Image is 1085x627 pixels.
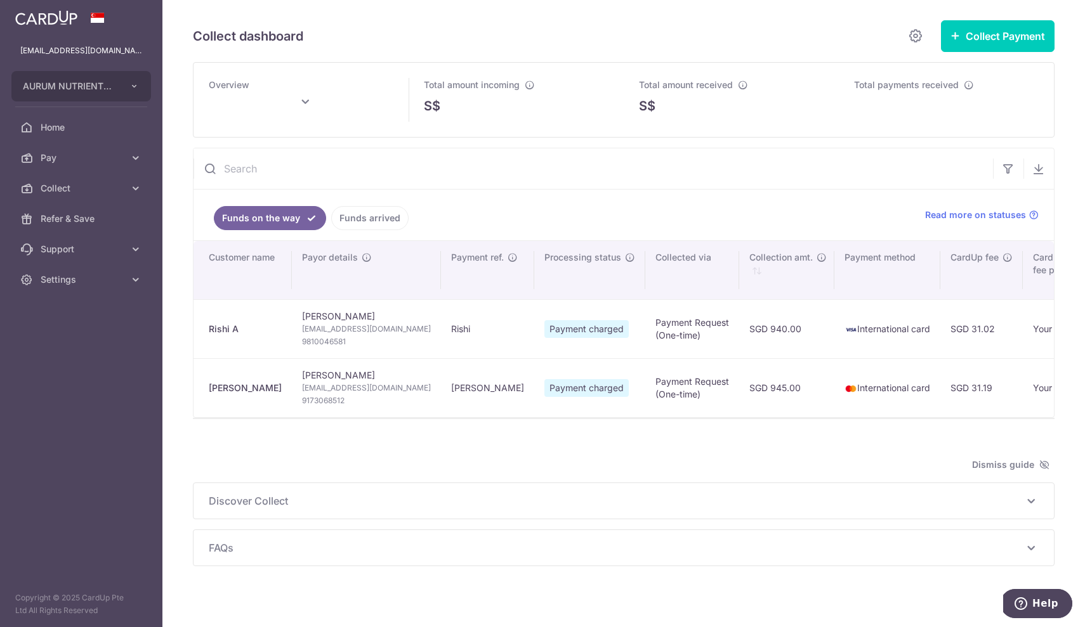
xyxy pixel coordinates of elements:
span: [EMAIL_ADDRESS][DOMAIN_NAME] [302,323,431,335]
p: [EMAIL_ADDRESS][DOMAIN_NAME] [20,44,142,57]
span: Collection amt. [749,251,813,264]
td: SGD 940.00 [739,299,834,358]
a: Funds on the way [214,206,326,230]
td: Payment Request (One-time) [645,299,739,358]
span: Refer & Save [41,212,124,225]
span: Payor details [302,251,358,264]
span: [EMAIL_ADDRESS][DOMAIN_NAME] [302,382,431,394]
th: Payment method [834,241,940,299]
input: Search [194,148,993,189]
div: Rishi A [209,323,282,335]
p: FAQs [209,540,1039,555]
td: SGD 31.19 [940,358,1023,417]
span: FAQs [209,540,1023,555]
h5: Collect dashboard [193,26,303,46]
div: [PERSON_NAME] [209,382,282,394]
button: Collect Payment [941,20,1055,52]
th: Collected via [645,241,739,299]
span: Total payments received [854,79,959,90]
span: 9810046581 [302,335,431,348]
span: 9173068512 [302,394,431,407]
td: SGD 31.02 [940,299,1023,358]
span: Payment ref. [451,251,504,264]
span: Help [29,9,55,20]
td: International card [834,299,940,358]
span: Overview [209,79,249,90]
span: CardUp fee [950,251,999,264]
span: AURUM NUTRIENTS PTE. LTD. [23,80,117,93]
a: Read more on statuses [925,209,1039,221]
span: Read more on statuses [925,209,1026,221]
img: visa-sm-192604c4577d2d35970c8ed26b86981c2741ebd56154ab54ad91a526f0f24972.png [845,323,857,336]
button: AURUM NUTRIENTS PTE. LTD. [11,71,151,101]
span: CardUp fee payor [1033,251,1073,276]
span: Settings [41,273,124,286]
span: Payment charged [544,379,629,397]
th: Payor details [292,241,441,299]
th: CardUp fee [940,241,1023,299]
span: Collect [41,182,124,195]
td: Payment Request (One-time) [645,358,739,417]
th: Customer name [194,241,292,299]
span: Support [41,243,124,255]
iframe: Opens a widget where you can find more information [1003,589,1072,621]
a: Funds arrived [331,206,409,230]
th: Payment ref. [441,241,534,299]
span: Discover Collect [209,493,1023,508]
span: S$ [639,96,655,115]
td: [PERSON_NAME] [292,299,441,358]
img: CardUp [15,10,77,25]
span: Processing status [544,251,621,264]
th: Collection amt. : activate to sort column ascending [739,241,834,299]
td: Rishi [441,299,534,358]
td: [PERSON_NAME] [292,358,441,417]
th: Processing status [534,241,645,299]
img: mastercard-sm-87a3fd1e0bddd137fecb07648320f44c262e2538e7db6024463105ddbc961eb2.png [845,382,857,395]
td: International card [834,358,940,417]
span: Payment charged [544,320,629,338]
span: Pay [41,152,124,164]
span: S$ [424,96,440,115]
td: [PERSON_NAME] [441,358,534,417]
span: Dismiss guide [972,457,1049,472]
span: Home [41,121,124,134]
td: SGD 945.00 [739,358,834,417]
span: Total amount received [639,79,733,90]
span: Total amount incoming [424,79,520,90]
p: Discover Collect [209,493,1039,508]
